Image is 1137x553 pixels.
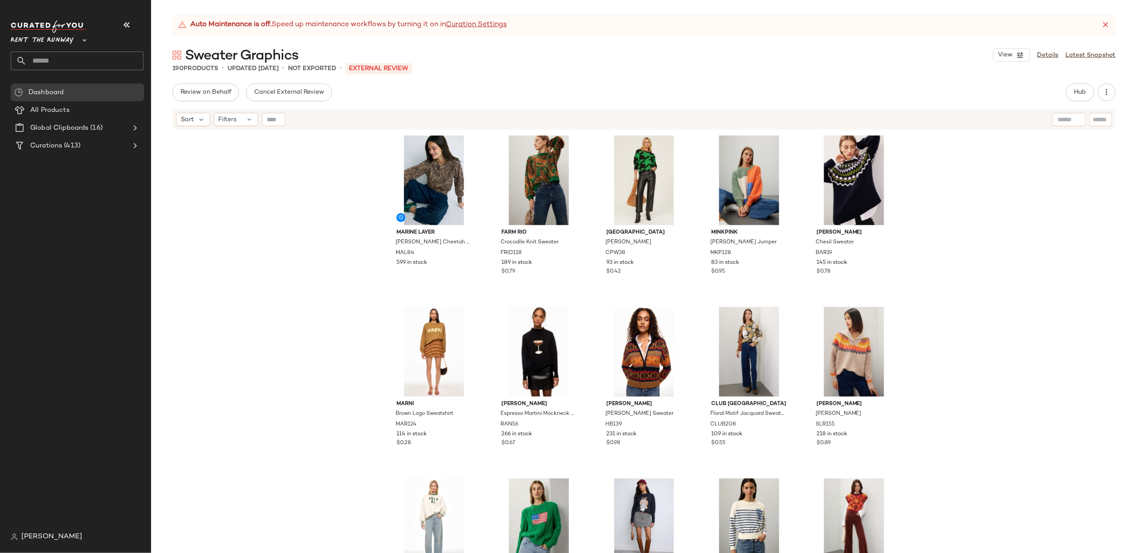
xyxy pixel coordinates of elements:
[606,249,626,257] span: CPW38
[396,229,472,237] span: Marine Layer
[607,430,637,438] span: 231 in stock
[389,135,479,225] img: MAL84.jpg
[500,249,522,257] span: FRIO118
[181,115,194,124] span: Sort
[389,307,479,397] img: MAR124.jpg
[712,430,743,438] span: 109 in stock
[600,307,689,397] img: HB139.jpg
[172,51,181,60] img: svg%3e
[705,307,794,397] img: CLUB208.jpg
[396,439,411,447] span: $0.28
[396,421,416,429] span: MAR124
[178,20,507,30] div: Speed up maintenance workflows by turning it on in
[817,229,892,237] span: [PERSON_NAME]
[494,307,584,397] img: RAN56.jpg
[606,421,622,429] span: HB139
[817,259,847,267] span: 145 in stock
[1066,84,1094,101] button: Hub
[246,84,332,101] button: Cancel External Review
[30,141,62,151] span: Curations
[712,259,740,267] span: 83 in stock
[222,63,224,74] span: •
[607,259,634,267] span: 93 in stock
[494,135,584,225] img: FRIO118.jpg
[501,229,577,237] span: FARM Rio
[998,52,1013,59] span: View
[711,421,737,429] span: CLUB208
[817,268,830,276] span: $0.78
[396,410,453,418] span: Brown Logo Sweatshirt
[712,268,725,276] span: $0.95
[396,430,427,438] span: 114 in stock
[62,141,80,151] span: (413)
[219,115,237,124] span: Filters
[396,249,414,257] span: MAL84
[817,430,847,438] span: 218 in stock
[500,239,559,247] span: Crocodile Knit Sweater
[185,47,299,65] span: Sweater Graphics
[607,229,682,237] span: [GEOGRAPHIC_DATA]
[501,268,515,276] span: $0.79
[288,64,336,73] p: Not Exported
[817,439,831,447] span: $0.89
[711,410,786,418] span: Floral Motif Jacquard Sweater
[30,105,70,115] span: All Products
[705,135,794,225] img: MKP128.jpg
[88,123,103,133] span: (16)
[817,400,892,408] span: [PERSON_NAME]
[172,64,218,73] div: Products
[501,430,532,438] span: 266 in stock
[228,64,279,73] p: updated [DATE]
[607,268,621,276] span: $0.42
[11,533,18,541] img: svg%3e
[396,239,471,247] span: [PERSON_NAME] Cheetah Crewneck Sweater
[816,410,861,418] span: [PERSON_NAME]
[809,135,899,225] img: BAR19.jpg
[1037,51,1059,60] a: Details
[446,20,507,30] a: Curation Settings
[501,259,532,267] span: 189 in stock
[607,400,682,408] span: [PERSON_NAME]
[28,88,64,98] span: Dashboard
[500,421,518,429] span: RAN56
[606,410,674,418] span: [PERSON_NAME] Sweater
[712,229,787,237] span: MINKPINK
[282,63,284,74] span: •
[396,400,472,408] span: Marni
[1074,89,1086,96] span: Hub
[712,439,726,447] span: $0.55
[607,439,621,447] span: $0.98
[711,239,777,247] span: [PERSON_NAME] Jumper
[993,48,1030,62] button: View
[816,421,835,429] span: SLR155
[11,30,74,46] span: Rent the Runway
[396,259,427,267] span: 599 in stock
[21,532,82,542] span: [PERSON_NAME]
[606,239,652,247] span: [PERSON_NAME]
[1066,51,1116,60] a: Latest Snapshot
[600,135,689,225] img: CPW38.jpg
[172,65,184,72] span: 190
[340,63,342,74] span: •
[180,89,232,96] span: Review on Behalf
[501,400,577,408] span: [PERSON_NAME]
[14,88,23,97] img: svg%3e
[190,20,272,30] strong: Auto Maintenance is off.
[345,63,412,74] p: External REVIEW
[500,410,576,418] span: Espresso Martini Mockneck Sweater
[816,239,854,247] span: Chesil Sweater
[254,89,324,96] span: Cancel External Review
[712,400,787,408] span: Club [GEOGRAPHIC_DATA]
[11,20,86,33] img: cfy_white_logo.C9jOOHJF.svg
[172,84,239,101] button: Review on Behalf
[809,307,899,397] img: SLR155.jpg
[816,249,832,257] span: BAR19
[501,439,515,447] span: $0.67
[30,123,88,133] span: Global Clipboards
[711,249,732,257] span: MKP128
